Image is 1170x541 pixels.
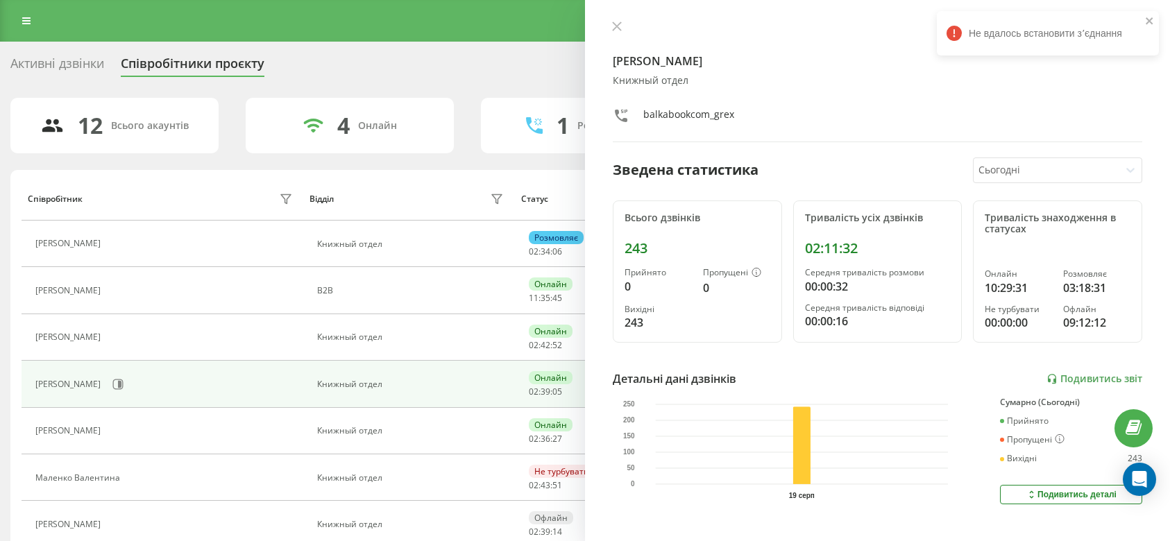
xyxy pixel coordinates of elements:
[35,332,104,342] div: [PERSON_NAME]
[552,246,562,257] span: 06
[317,519,507,529] div: Книжный отдел
[541,526,550,538] span: 39
[625,212,770,224] div: Всього дзвінків
[1128,454,1142,463] div: 243
[937,11,1159,55] div: Не вдалось встановити зʼєднання
[529,465,595,478] div: Не турбувати
[557,112,569,139] div: 1
[78,112,103,139] div: 12
[613,53,1142,69] h4: [PERSON_NAME]
[625,240,770,257] div: 243
[529,231,584,244] div: Розмовляє
[985,269,1052,279] div: Онлайн
[541,339,550,351] span: 42
[1000,485,1142,504] button: Подивитись деталі
[1123,463,1156,496] div: Open Intercom Messenger
[529,386,539,397] span: 02
[529,481,562,490] div: : :
[805,212,951,224] div: Тривалість усіх дзвінків
[529,511,573,524] div: Офлайн
[703,268,770,279] div: Пропущені
[552,292,562,304] span: 45
[805,313,951,329] div: 00:00:16
[1063,269,1130,279] div: Розмовляє
[703,280,770,296] div: 0
[529,341,562,350] div: : :
[623,432,635,440] text: 150
[625,304,692,314] div: Вихідні
[541,386,550,397] span: 39
[625,268,692,277] div: Прийнято
[529,277,573,291] div: Онлайн
[577,120,645,132] div: Розмовляють
[529,527,562,537] div: : :
[985,304,1052,314] div: Не турбувати
[625,314,692,331] div: 243
[529,292,539,304] span: 11
[317,286,507,295] div: B2B
[358,120,397,132] div: Онлайн
[541,433,550,445] span: 36
[541,246,550,257] span: 34
[529,526,539,538] span: 02
[35,239,104,248] div: [PERSON_NAME]
[529,339,539,351] span: 02
[631,480,635,488] text: 0
[552,339,562,351] span: 52
[35,473,124,483] div: Маленко Валентина
[541,479,550,491] span: 43
[552,386,562,397] span: 05
[317,332,507,342] div: Книжный отдел
[521,194,548,204] div: Статус
[28,194,83,204] div: Співробітник
[805,278,951,295] div: 00:00:32
[529,418,573,431] div: Онлайн
[317,473,507,483] div: Книжный отдел
[35,379,104,389] div: [PERSON_NAME]
[985,212,1130,236] div: Тривалість знаходження в статусах
[317,239,507,249] div: Книжный отдел
[310,194,334,204] div: Відділ
[337,112,350,139] div: 4
[529,247,562,257] div: : :
[317,379,507,389] div: Книжный отдел
[985,314,1052,331] div: 00:00:00
[529,246,539,257] span: 02
[35,286,104,295] div: [PERSON_NAME]
[623,400,635,408] text: 250
[529,479,539,491] span: 02
[529,387,562,397] div: : :
[643,108,734,128] div: balkabookcom_grex
[35,519,104,529] div: [PERSON_NAME]
[529,325,573,338] div: Онлайн
[1000,397,1142,407] div: Сумарно (Сьогодні)
[1026,489,1117,500] div: Подивитись деталі
[529,433,539,445] span: 02
[613,160,758,180] div: Зведена статистика
[623,416,635,424] text: 200
[1063,304,1130,314] div: Офлайн
[529,371,573,384] div: Онлайн
[1000,434,1065,445] div: Пропущені
[805,268,951,277] div: Середня тривалість розмови
[1000,454,1037,463] div: Вихідні
[623,448,635,456] text: 100
[541,292,550,304] span: 35
[627,464,636,472] text: 50
[805,240,951,257] div: 02:11:32
[1063,314,1130,331] div: 09:12:12
[317,426,507,436] div: Книжный отдел
[35,426,104,436] div: [PERSON_NAME]
[111,120,189,132] div: Всього акаунтів
[1145,15,1155,28] button: close
[1046,373,1142,385] a: Подивитись звіт
[552,526,562,538] span: 14
[625,278,692,295] div: 0
[613,75,1142,87] div: Книжный отдел
[805,303,951,313] div: Середня тривалість відповіді
[121,56,264,78] div: Співробітники проєкту
[1000,416,1049,426] div: Прийнято
[985,280,1052,296] div: 10:29:31
[552,479,562,491] span: 51
[529,434,562,444] div: : :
